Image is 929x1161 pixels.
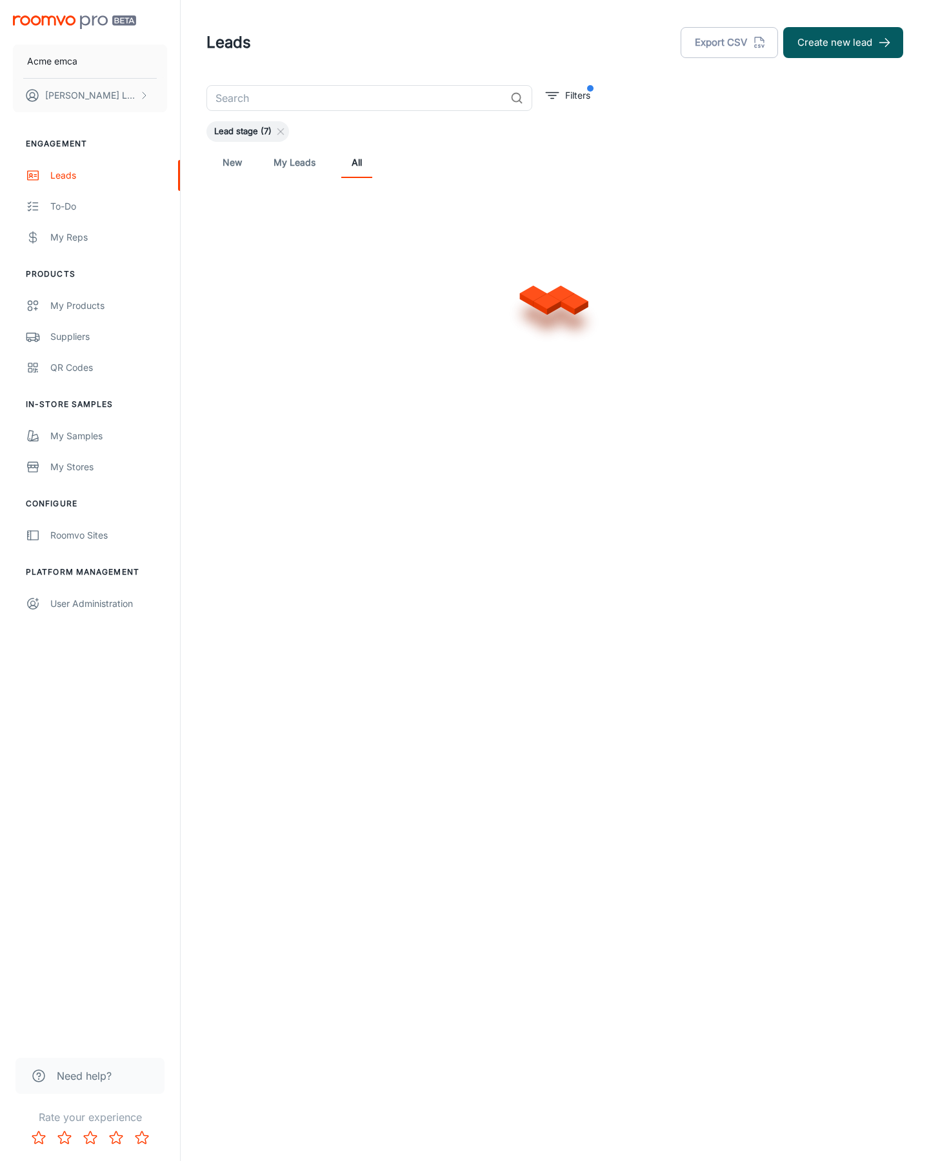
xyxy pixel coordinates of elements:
div: To-do [50,199,167,213]
a: New [217,147,248,178]
h1: Leads [206,31,251,54]
div: Suppliers [50,330,167,344]
p: Filters [565,88,590,103]
img: Roomvo PRO Beta [13,15,136,29]
button: Acme emca [13,45,167,78]
button: [PERSON_NAME] Leaptools [13,79,167,112]
div: Leads [50,168,167,183]
input: Search [206,85,505,111]
div: QR Codes [50,361,167,375]
div: Lead stage (7) [206,121,289,142]
button: Export CSV [681,27,778,58]
button: Create new lead [783,27,903,58]
p: [PERSON_NAME] Leaptools [45,88,136,103]
div: My Samples [50,429,167,443]
div: My Products [50,299,167,313]
button: filter [543,85,594,106]
span: Lead stage (7) [206,125,279,138]
a: My Leads [274,147,315,178]
a: All [341,147,372,178]
div: My Stores [50,460,167,474]
div: My Reps [50,230,167,244]
p: Acme emca [27,54,77,68]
